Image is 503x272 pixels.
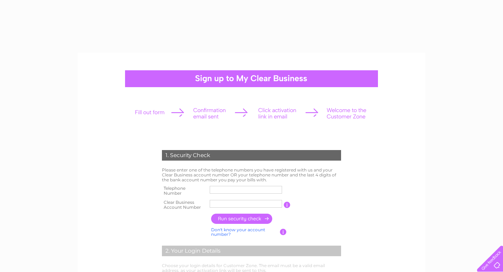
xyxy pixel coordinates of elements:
[160,166,343,184] td: Please enter one of the telephone numbers you have registered with us and your Clear Business acc...
[280,229,287,235] input: Information
[162,150,341,161] div: 1. Security Check
[211,227,265,237] a: Don't know your account number?
[162,246,341,256] div: 2. Your Login Details
[284,202,290,208] input: Information
[160,184,208,198] th: Telephone Number
[160,198,208,212] th: Clear Business Account Number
